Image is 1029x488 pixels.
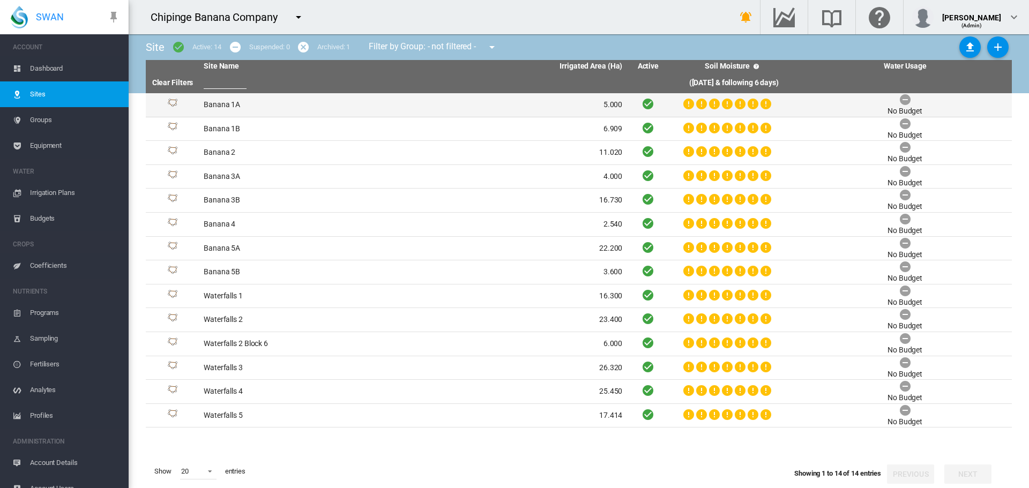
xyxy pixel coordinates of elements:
[172,41,185,54] md-icon: icon-checkbox-marked-circle
[30,403,120,429] span: Profiles
[771,11,797,24] md-icon: Go to the Data Hub
[166,122,179,135] img: 1.svg
[30,133,120,159] span: Equipment
[413,189,627,212] td: 16.730
[413,141,627,164] td: 11.020
[912,6,934,28] img: profile.jpg
[199,356,413,380] td: Waterfalls 3
[30,326,120,351] span: Sampling
[887,464,934,484] button: Previous
[30,253,120,279] span: Coefficients
[964,41,976,54] md-icon: icon-upload
[486,41,498,54] md-icon: icon-menu-down
[150,409,195,422] div: Site Id: 24296
[798,60,1012,73] th: Water Usage
[150,99,195,111] div: Site Id: 24245
[750,60,763,73] md-icon: icon-help-circle
[199,189,413,212] td: Banana 3B
[150,462,176,481] span: Show
[30,206,120,231] span: Budgets
[199,213,413,236] td: Banana 4
[150,337,195,350] div: Site Id: 24284
[288,6,309,28] button: icon-menu-down
[13,39,120,56] span: ACCOUNT
[794,469,881,477] span: Showing 1 to 14 of 14 entries
[888,297,922,308] div: No Budget
[150,266,195,279] div: Site Id: 24278
[199,332,413,356] td: Waterfalls 2 Block 6
[166,337,179,350] img: 1.svg
[413,260,627,284] td: 3.600
[199,284,413,308] td: Waterfalls 1
[888,345,922,356] div: No Budget
[249,42,290,52] div: Suspended: 0
[146,284,1012,309] tr: Site Id: 24281 Waterfalls 1 16.300 No Budget
[961,22,982,28] span: (Admin)
[944,464,991,484] button: Next
[199,380,413,403] td: Waterfalls 4
[888,201,922,212] div: No Budget
[30,107,120,133] span: Groups
[413,404,627,427] td: 17.414
[146,189,1012,213] tr: Site Id: 24269 Banana 3B 16.730 No Budget
[150,194,195,207] div: Site Id: 24269
[166,146,179,159] img: 1.svg
[146,332,1012,356] tr: Site Id: 24284 Waterfalls 2 Block 6 6.000 No Budget
[150,218,195,231] div: Site Id: 24272
[669,73,798,93] th: ([DATE] & following 6 days)
[166,194,179,207] img: 1.svg
[150,361,195,374] div: Site Id: 24290
[30,56,120,81] span: Dashboard
[181,467,189,475] div: 20
[199,237,413,260] td: Banana 5A
[199,308,413,332] td: Waterfalls 2
[150,146,195,159] div: Site Id: 24263
[30,377,120,403] span: Analytes
[30,180,120,206] span: Irrigation Plans
[13,283,120,300] span: NUTRIENTS
[166,409,179,422] img: 1.svg
[867,11,892,24] md-icon: Click here for help
[30,351,120,377] span: Fertilisers
[1008,11,1020,24] md-icon: icon-chevron-down
[317,42,350,52] div: Archived: 1
[11,6,28,28] img: SWAN-Landscape-Logo-Colour-drop.png
[481,36,503,58] button: icon-menu-down
[166,242,179,254] img: 1.svg
[166,290,179,303] img: 1.svg
[166,313,179,326] img: 1.svg
[199,260,413,284] td: Banana 5B
[146,356,1012,380] tr: Site Id: 24290 Waterfalls 3 26.320 No Budget
[107,11,120,24] md-icon: icon-pin
[229,41,242,54] md-icon: icon-minus-circle
[413,117,627,141] td: 6.909
[413,308,627,332] td: 23.400
[888,130,922,141] div: No Budget
[199,60,413,73] th: Site Name
[146,165,1012,189] tr: Site Id: 24266 Banana 3A 4.000 No Budget
[36,10,64,24] span: SWAN
[152,78,193,87] a: Clear Filters
[297,41,310,54] md-icon: icon-cancel
[413,237,627,260] td: 22.200
[888,417,922,427] div: No Budget
[413,93,627,117] td: 5.000
[413,332,627,356] td: 6.000
[199,141,413,164] td: Banana 2
[199,404,413,427] td: Waterfalls 5
[166,266,179,279] img: 1.svg
[413,380,627,403] td: 25.450
[413,60,627,73] th: Irrigated Area (Ha)
[30,450,120,476] span: Account Details
[146,41,165,54] span: Site
[150,385,195,398] div: Site Id: 24293
[146,308,1012,332] tr: Site Id: 24287 Waterfalls 2 23.400 No Budget
[361,36,506,58] div: Filter by Group: - not filtered -
[166,99,179,111] img: 1.svg
[199,165,413,189] td: Banana 3A
[199,93,413,117] td: Banana 1A
[166,218,179,231] img: 1.svg
[150,242,195,254] div: Site Id: 24275
[146,213,1012,237] tr: Site Id: 24272 Banana 4 2.540 No Budget
[199,117,413,141] td: Banana 1B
